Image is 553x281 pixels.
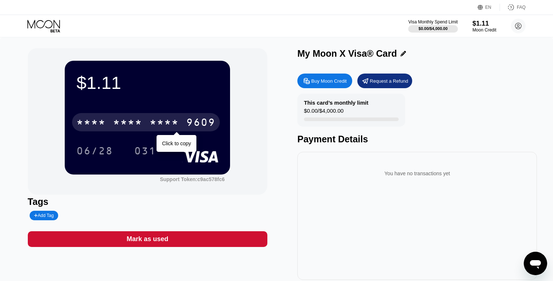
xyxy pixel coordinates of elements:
div: Tags [28,196,267,207]
div: 031 [129,142,162,160]
div: Buy Moon Credit [297,74,352,88]
div: EN [485,5,492,10]
div: 031 [134,146,156,158]
div: 06/28 [71,142,118,160]
div: My Moon X Visa® Card [297,48,397,59]
div: $1.11 [76,72,218,93]
div: Buy Moon Credit [311,78,347,84]
div: Request a Refund [357,74,412,88]
iframe: Button to launch messaging window [524,252,547,275]
div: Add Tag [34,213,54,218]
div: Add Tag [30,211,58,220]
div: Support Token:c9ac578fc6 [160,176,225,182]
div: Support Token: c9ac578fc6 [160,176,225,182]
div: Click to copy [162,140,191,146]
div: Visa Monthly Spend Limit [408,19,458,25]
div: Payment Details [297,134,537,145]
div: Moon Credit [473,27,496,33]
div: $0.00 / $4,000.00 [418,26,448,31]
div: 9609 [186,117,215,129]
div: Mark as used [127,235,168,243]
div: $0.00 / $4,000.00 [304,108,343,117]
div: $1.11 [473,20,496,27]
div: You have no transactions yet [303,163,531,184]
div: Mark as used [28,231,267,247]
div: $1.11Moon Credit [473,20,496,33]
div: 06/28 [76,146,113,158]
div: Visa Monthly Spend Limit$0.00/$4,000.00 [408,19,458,33]
div: FAQ [517,5,526,10]
div: Request a Refund [370,78,408,84]
div: FAQ [500,4,526,11]
div: EN [478,4,500,11]
div: This card’s monthly limit [304,100,368,106]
